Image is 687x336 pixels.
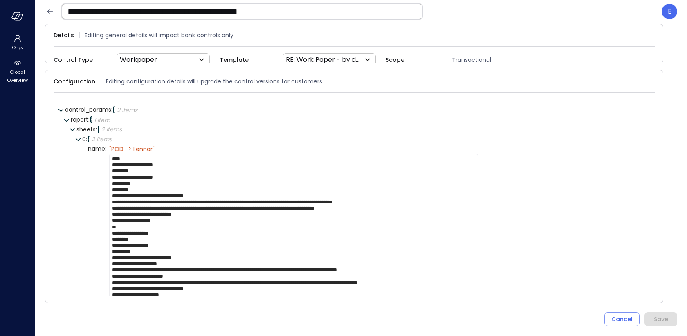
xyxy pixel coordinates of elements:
button: Cancel [604,312,640,326]
span: Control Type [54,55,107,64]
span: : [111,106,112,114]
span: { [87,135,90,143]
div: 2 items [117,107,137,113]
div: Cancel [611,314,633,325]
span: sheets [76,125,97,133]
div: 2 items [92,136,112,142]
span: 0 [82,135,87,143]
span: : [105,144,106,153]
p: Workpaper [120,55,157,65]
p: RE: Work Paper - by days [286,55,363,65]
div: Orgs [2,33,33,52]
div: " POD -> Lennar" [109,145,155,153]
span: : [96,125,97,133]
p: E [668,7,671,16]
div: Eleanor Yehudai [662,4,677,19]
span: Editing configuration details will upgrade the control versions for customers [106,77,322,86]
span: { [112,106,115,114]
span: control_params [65,106,112,114]
span: [ [97,125,100,133]
span: name [88,146,106,152]
span: Editing general details will impact bank controls only [85,31,233,40]
span: Global Overview [5,68,30,84]
div: 2 items [101,126,122,132]
span: : [86,135,87,143]
div: Global Overview [2,57,33,85]
span: { [90,115,92,124]
span: Configuration [54,77,95,86]
span: report [71,115,90,124]
span: Details [54,31,74,40]
div: 1 item [94,117,110,123]
span: Transactional [449,55,552,64]
span: Orgs [12,43,23,52]
span: : [88,115,90,124]
span: Scope [386,55,439,64]
span: Template [220,55,273,64]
